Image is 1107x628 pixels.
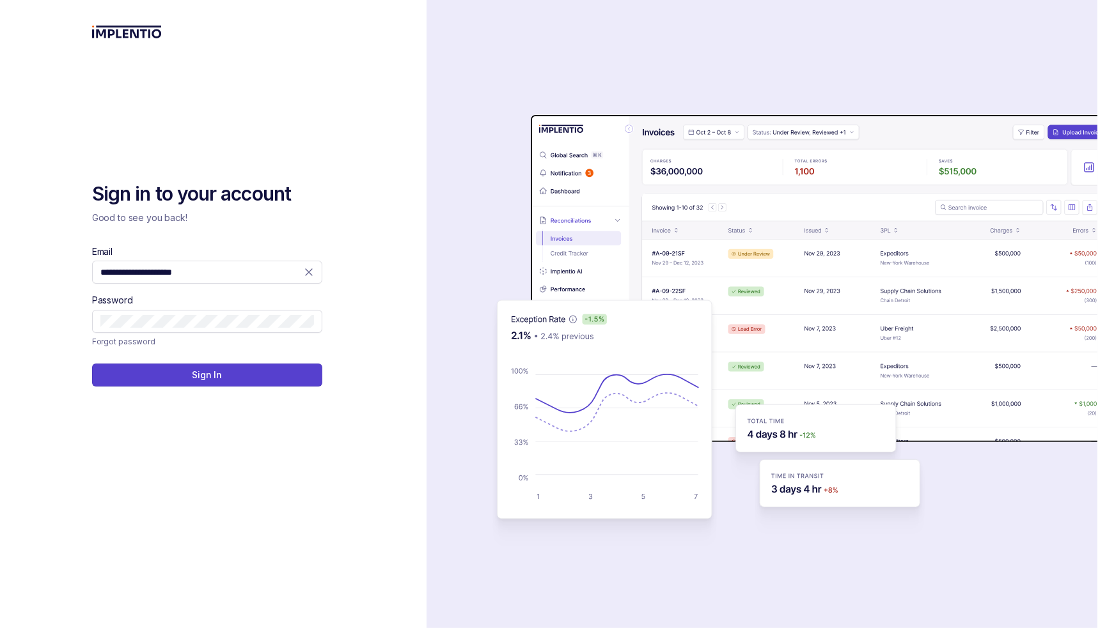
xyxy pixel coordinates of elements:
[92,335,155,348] p: Forgot password
[92,364,322,387] button: Sign In
[92,294,133,307] label: Password
[92,335,155,348] a: Link Forgot password
[192,369,222,381] p: Sign In
[92,26,162,38] img: logo
[92,245,113,258] label: Email
[92,211,322,224] p: Good to see you back!
[92,181,322,207] h2: Sign in to your account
